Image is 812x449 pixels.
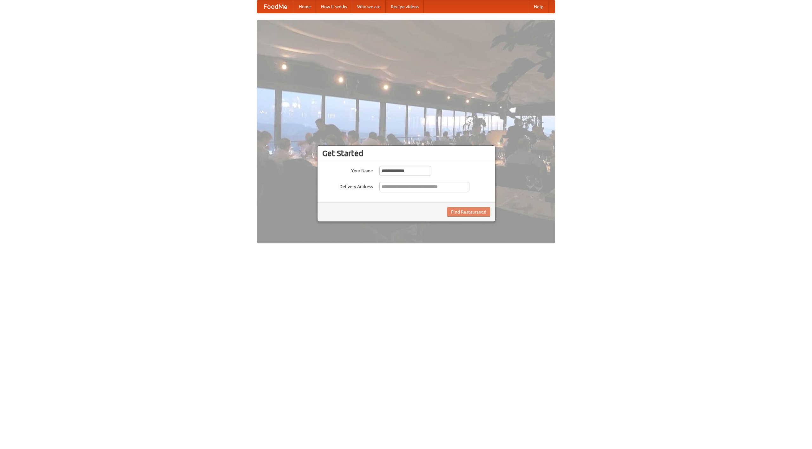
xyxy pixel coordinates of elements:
a: Recipe videos [386,0,424,13]
a: Home [294,0,316,13]
label: Delivery Address [322,182,373,190]
button: Find Restaurants! [447,207,490,217]
a: Help [529,0,548,13]
a: FoodMe [257,0,294,13]
a: How it works [316,0,352,13]
label: Your Name [322,166,373,174]
a: Who we are [352,0,386,13]
h3: Get Started [322,149,490,158]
